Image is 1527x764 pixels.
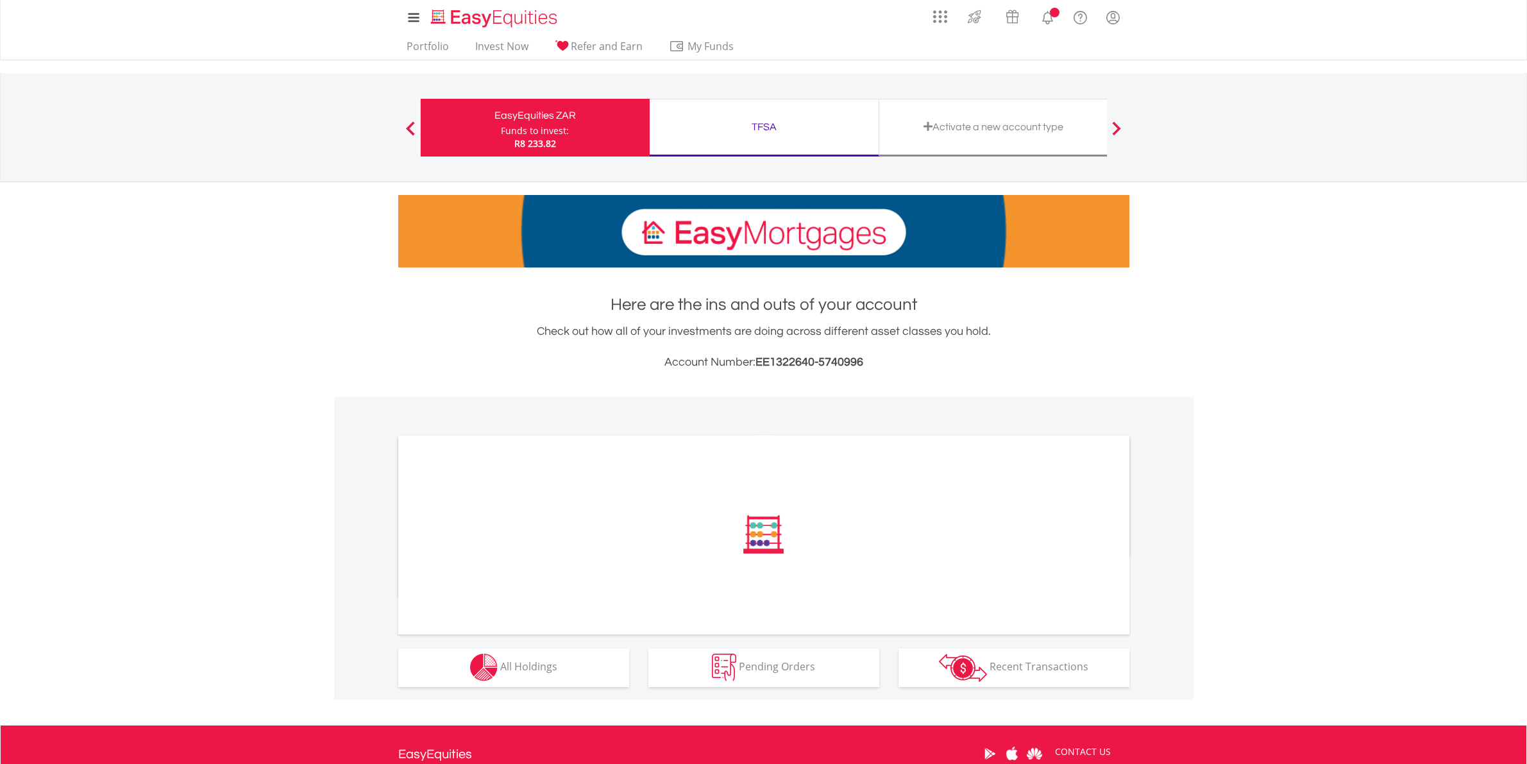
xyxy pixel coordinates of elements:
span: Recent Transactions [990,659,1088,674]
span: Refer and Earn [571,39,643,53]
img: EasyEquities_Logo.png [428,8,562,29]
span: My Funds [669,38,753,55]
button: Pending Orders [648,649,879,687]
img: vouchers-v2.svg [1002,6,1023,27]
span: All Holdings [500,659,557,674]
button: Recent Transactions [898,649,1129,687]
div: EasyEquities ZAR [428,106,642,124]
img: thrive-v2.svg [964,6,985,27]
a: My Profile [1097,3,1129,31]
a: FAQ's and Support [1064,3,1097,29]
span: R8 233.82 [514,137,556,149]
img: grid-menu-icon.svg [933,10,947,24]
img: transactions-zar-wht.png [939,654,987,682]
a: Refer and Earn [550,40,648,60]
span: Pending Orders [739,659,815,674]
div: Activate a new account type [887,118,1101,136]
a: Notifications [1031,3,1064,29]
a: AppsGrid [925,3,956,24]
a: Home page [426,3,562,29]
h1: Here are the ins and outs of your account [398,293,1129,316]
img: EasyMortage Promotion Banner [398,195,1129,267]
h3: Account Number: [398,353,1129,371]
a: Vouchers [993,3,1031,27]
img: holdings-wht.png [470,654,498,681]
span: EE1322640-5740996 [755,356,863,368]
button: All Holdings [398,649,629,687]
div: Funds to invest: [501,124,569,137]
a: Portfolio [401,40,454,60]
img: pending_instructions-wht.png [712,654,736,681]
div: TFSA [657,118,871,136]
div: Check out how all of your investments are doing across different asset classes you hold. [398,323,1129,371]
a: Invest Now [470,40,534,60]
